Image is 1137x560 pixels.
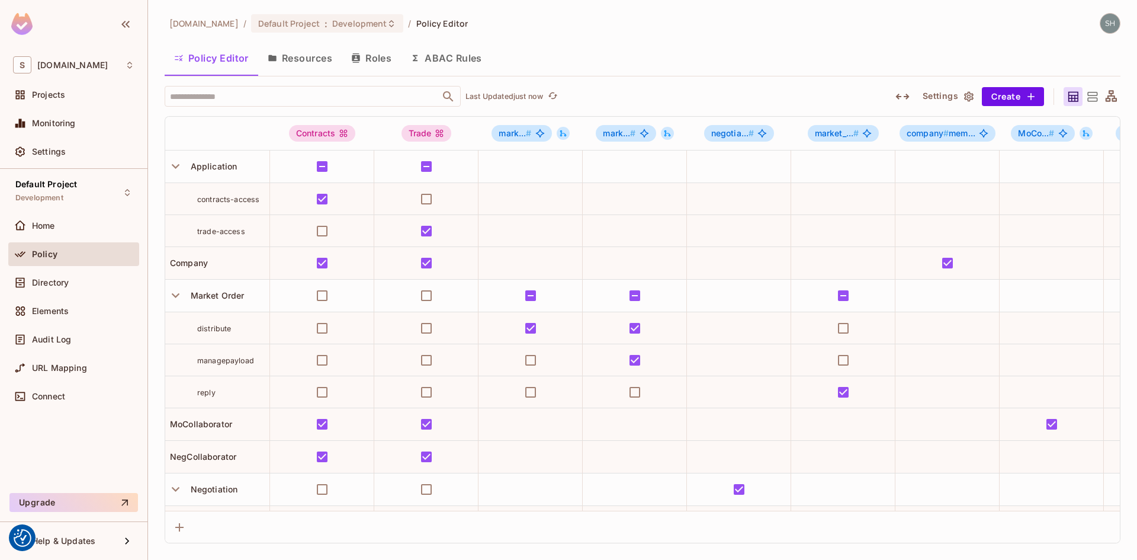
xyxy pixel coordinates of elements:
button: Settings [918,87,977,106]
span: # [630,128,635,138]
div: Contracts [289,125,355,142]
span: URL Mapping [32,363,87,373]
span: Workspace: sea.live [37,60,108,70]
span: Projects [32,90,65,100]
span: Directory [32,278,69,287]
span: Negotiation [186,484,238,494]
span: Development [15,193,63,203]
span: refresh [548,91,558,103]
span: market_order#coCollaborator [492,125,551,142]
span: Elements [32,306,69,316]
span: S [13,56,31,73]
span: managepayload [197,356,254,365]
span: the active workspace [169,18,239,29]
img: SReyMgAAAABJRU5ErkJggg== [11,13,33,35]
span: market_order#creator [596,125,656,142]
span: # [853,128,859,138]
span: company#member [900,125,995,142]
span: reply [197,388,216,397]
span: MoCollaborator#member [1011,125,1074,142]
button: Policy Editor [165,43,258,73]
span: market_order#invitee [808,125,879,142]
span: mem... [907,129,975,138]
button: Create [982,87,1044,106]
span: Policy Editor [416,18,468,29]
span: MoCo... [1018,128,1054,138]
button: refresh [545,89,560,104]
span: Default Project [258,18,320,29]
p: Last Updated just now [465,92,543,101]
li: / [243,18,246,29]
span: Market Order [186,290,245,300]
span: Monitoring [32,119,76,128]
span: negotia... [711,128,754,138]
span: MoCollaborator [165,419,232,429]
button: Roles [342,43,401,73]
span: mark... [603,128,635,138]
span: : [324,19,328,28]
img: shyamalan.chemmery@testshipping.com [1100,14,1120,33]
span: # [943,128,949,138]
span: negotiation#creator [704,125,775,142]
span: Home [32,221,55,231]
span: Company [165,258,208,268]
span: Click to refresh data [543,89,560,104]
span: trade-access [197,227,245,236]
button: ABAC Rules [401,43,492,73]
li: / [408,18,411,29]
span: market_... [815,128,859,138]
button: Resources [258,43,342,73]
span: mark... [499,128,531,138]
button: Upgrade [9,493,138,512]
div: Trade [402,125,452,142]
span: # [526,128,531,138]
button: Consent Preferences [14,529,31,547]
span: Development [332,18,387,29]
span: company [907,128,949,138]
span: Help & Updates [32,536,95,546]
span: # [749,128,754,138]
span: Connect [32,392,65,401]
span: contracts-access [197,195,259,204]
span: Default Project [15,180,77,189]
span: Policy [32,249,57,259]
span: NegCollaborator [165,452,236,462]
span: Audit Log [32,335,71,344]
span: Application [186,161,237,171]
span: Settings [32,147,66,156]
span: distribute [197,324,232,333]
img: Revisit consent button [14,529,31,547]
button: Open [440,88,457,105]
span: # [1049,128,1054,138]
